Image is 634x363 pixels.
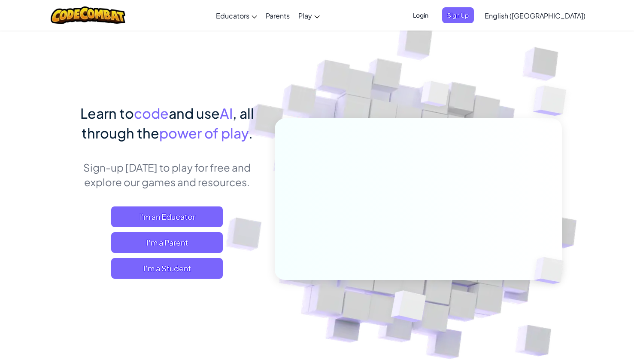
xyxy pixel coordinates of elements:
[294,4,324,27] a: Play
[220,105,233,122] span: AI
[370,272,446,344] img: Overlap cubes
[480,4,590,27] a: English ([GEOGRAPHIC_DATA])
[80,105,134,122] span: Learn to
[212,4,261,27] a: Educators
[169,105,220,122] span: and use
[51,6,126,24] img: CodeCombat logo
[298,11,312,20] span: Play
[216,11,249,20] span: Educators
[111,258,223,279] button: I'm a Student
[404,64,466,128] img: Overlap cubes
[73,160,262,189] p: Sign-up [DATE] to play for free and explore our games and resources.
[485,11,585,20] span: English ([GEOGRAPHIC_DATA])
[442,7,474,23] button: Sign Up
[516,65,590,137] img: Overlap cubes
[519,239,584,302] img: Overlap cubes
[159,124,249,142] span: power of play
[261,4,294,27] a: Parents
[111,232,223,253] a: I'm a Parent
[134,105,169,122] span: code
[408,7,434,23] button: Login
[249,124,253,142] span: .
[111,206,223,227] a: I'm an Educator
